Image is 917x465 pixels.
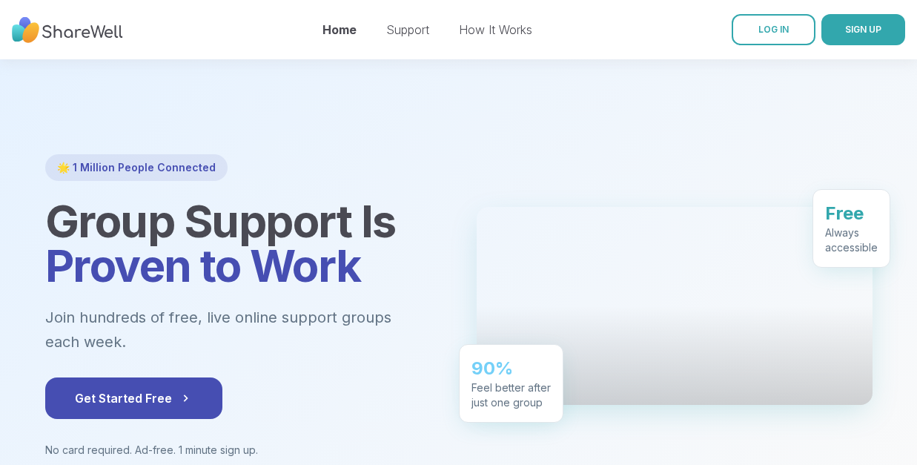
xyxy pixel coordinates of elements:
[825,202,878,225] div: Free
[45,306,441,354] p: Join hundreds of free, live online support groups each week.
[825,225,878,255] div: Always accessible
[758,24,789,35] span: LOG IN
[12,10,123,50] img: ShareWell Nav Logo
[471,380,551,410] div: Feel better after just one group
[845,24,881,35] span: SIGN UP
[732,14,815,45] a: LOG IN
[386,22,429,37] a: Support
[45,377,222,419] button: Get Started Free
[45,239,361,292] span: Proven to Work
[322,22,357,37] a: Home
[45,154,228,181] div: 🌟 1 Million People Connected
[459,22,532,37] a: How It Works
[821,14,905,45] button: SIGN UP
[45,199,441,288] h1: Group Support Is
[45,443,441,458] p: No card required. Ad-free. 1 minute sign up.
[75,389,193,407] span: Get Started Free
[471,357,551,380] div: 90%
